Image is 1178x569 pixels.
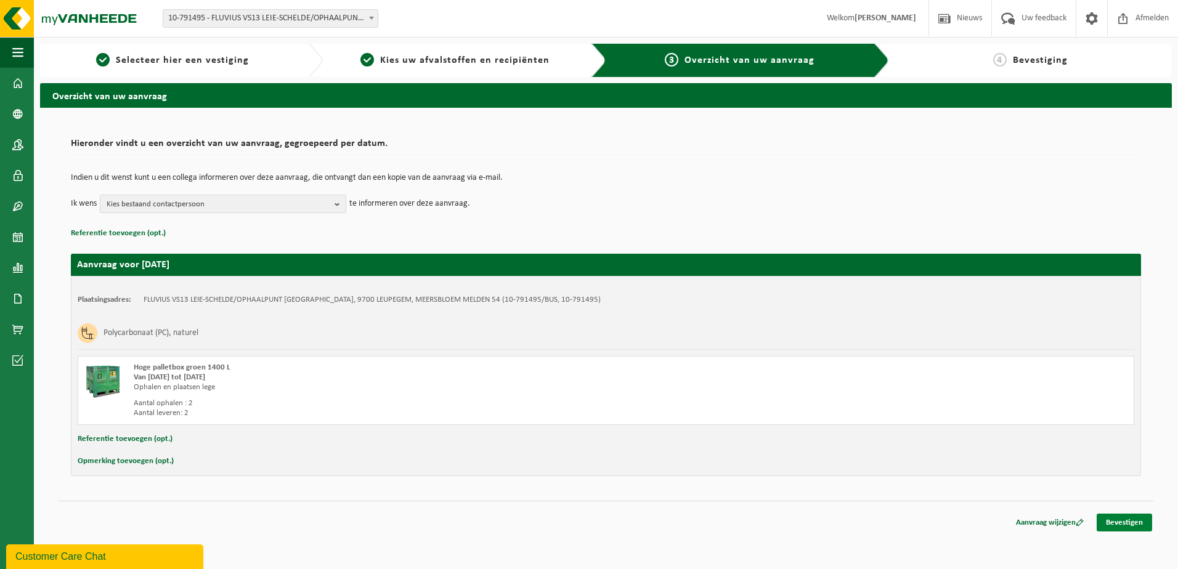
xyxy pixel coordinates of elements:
[665,53,678,67] span: 3
[71,139,1141,155] h2: Hieronder vindt u een overzicht van uw aanvraag, gegroepeerd per datum.
[684,55,814,65] span: Overzicht van uw aanvraag
[993,53,1007,67] span: 4
[40,83,1172,107] h2: Overzicht van uw aanvraag
[71,195,97,213] p: Ik wens
[96,53,110,67] span: 1
[116,55,249,65] span: Selecteer hier een vestiging
[360,53,374,67] span: 2
[1007,514,1093,531] a: Aanvraag wijzigen
[134,363,230,371] span: Hoge palletbox groen 1400 L
[134,408,656,418] div: Aantal leveren: 2
[77,260,169,270] strong: Aanvraag voor [DATE]
[46,53,298,68] a: 1Selecteer hier een vestiging
[84,363,121,400] img: PB-HB-1400-HPE-GN-01.png
[1097,514,1152,531] a: Bevestigen
[78,453,174,469] button: Opmerking toevoegen (opt.)
[329,53,581,68] a: 2Kies uw afvalstoffen en recipiënten
[163,9,378,28] span: 10-791495 - FLUVIUS VS13 LEIE-SCHELDE/OPHAALPUNT OUDENAARDE - LEUPEGEM
[380,55,550,65] span: Kies uw afvalstoffen en recipiënten
[104,323,198,343] h3: Polycarbonaat (PC), naturel
[163,10,378,27] span: 10-791495 - FLUVIUS VS13 LEIE-SCHELDE/OPHAALPUNT OUDENAARDE - LEUPEGEM
[134,398,656,408] div: Aantal ophalen : 2
[107,195,330,214] span: Kies bestaand contactpersoon
[6,542,206,569] iframe: chat widget
[78,296,131,304] strong: Plaatsingsadres:
[144,295,601,305] td: FLUVIUS VS13 LEIE-SCHELDE/OPHAALPUNT [GEOGRAPHIC_DATA], 9700 LEUPEGEM, MEERSBLOEM MELDEN 54 (10-7...
[855,14,916,23] strong: [PERSON_NAME]
[349,195,470,213] p: te informeren over deze aanvraag.
[134,373,205,381] strong: Van [DATE] tot [DATE]
[100,195,346,213] button: Kies bestaand contactpersoon
[134,382,656,392] div: Ophalen en plaatsen lege
[1013,55,1068,65] span: Bevestiging
[71,174,1141,182] p: Indien u dit wenst kunt u een collega informeren over deze aanvraag, die ontvangt dan een kopie v...
[78,431,173,447] button: Referentie toevoegen (opt.)
[71,225,166,241] button: Referentie toevoegen (opt.)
